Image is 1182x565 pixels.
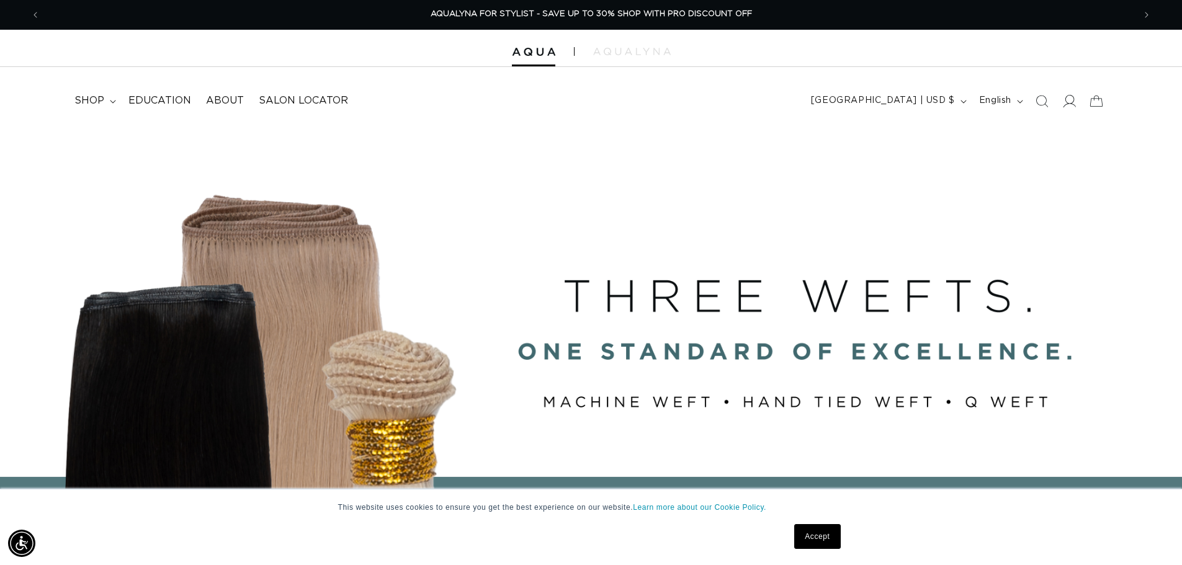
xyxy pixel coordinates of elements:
span: AQUALYNA FOR STYLIST - SAVE UP TO 30% SHOP WITH PRO DISCOUNT OFF [431,10,752,18]
img: aqualyna.com [593,48,671,55]
summary: shop [67,87,121,115]
a: Education [121,87,199,115]
span: About [206,94,244,107]
span: English [979,94,1011,107]
span: Education [128,94,191,107]
button: Next announcement [1133,3,1160,27]
div: Accessibility Menu [8,530,35,557]
button: [GEOGRAPHIC_DATA] | USD $ [804,89,972,113]
a: Salon Locator [251,87,356,115]
span: shop [74,94,104,107]
button: Previous announcement [22,3,49,27]
img: Aqua Hair Extensions [512,48,555,56]
a: Accept [794,524,840,549]
span: Salon Locator [259,94,348,107]
a: About [199,87,251,115]
button: English [972,89,1028,113]
a: Learn more about our Cookie Policy. [633,503,766,512]
summary: Search [1028,87,1055,115]
p: This website uses cookies to ensure you get the best experience on our website. [338,502,844,513]
span: [GEOGRAPHIC_DATA] | USD $ [811,94,955,107]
